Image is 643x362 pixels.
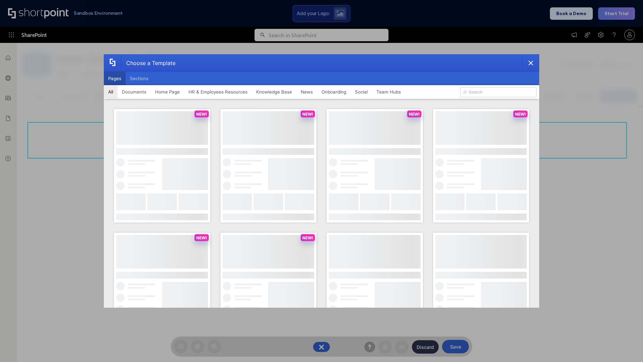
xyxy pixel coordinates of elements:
[184,85,252,99] button: HR & Employees Resources
[302,112,313,117] p: NEW!
[104,72,126,85] button: Pages
[252,85,296,99] button: Knowledge Base
[302,235,313,240] p: NEW!
[104,85,118,99] button: All
[460,87,537,97] input: Search
[409,112,420,117] p: NEW!
[121,55,175,71] div: Choose a Template
[196,112,207,117] p: NEW!
[317,85,351,99] button: Onboarding
[522,284,643,362] iframe: Chat Widget
[104,54,539,308] div: template selector
[151,85,184,99] button: Home Page
[351,85,372,99] button: Social
[196,235,207,240] p: NEW!
[296,85,317,99] button: News
[515,112,526,117] p: NEW!
[118,85,151,99] button: Documents
[372,85,405,99] button: Team Hubs
[126,72,153,85] button: Sections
